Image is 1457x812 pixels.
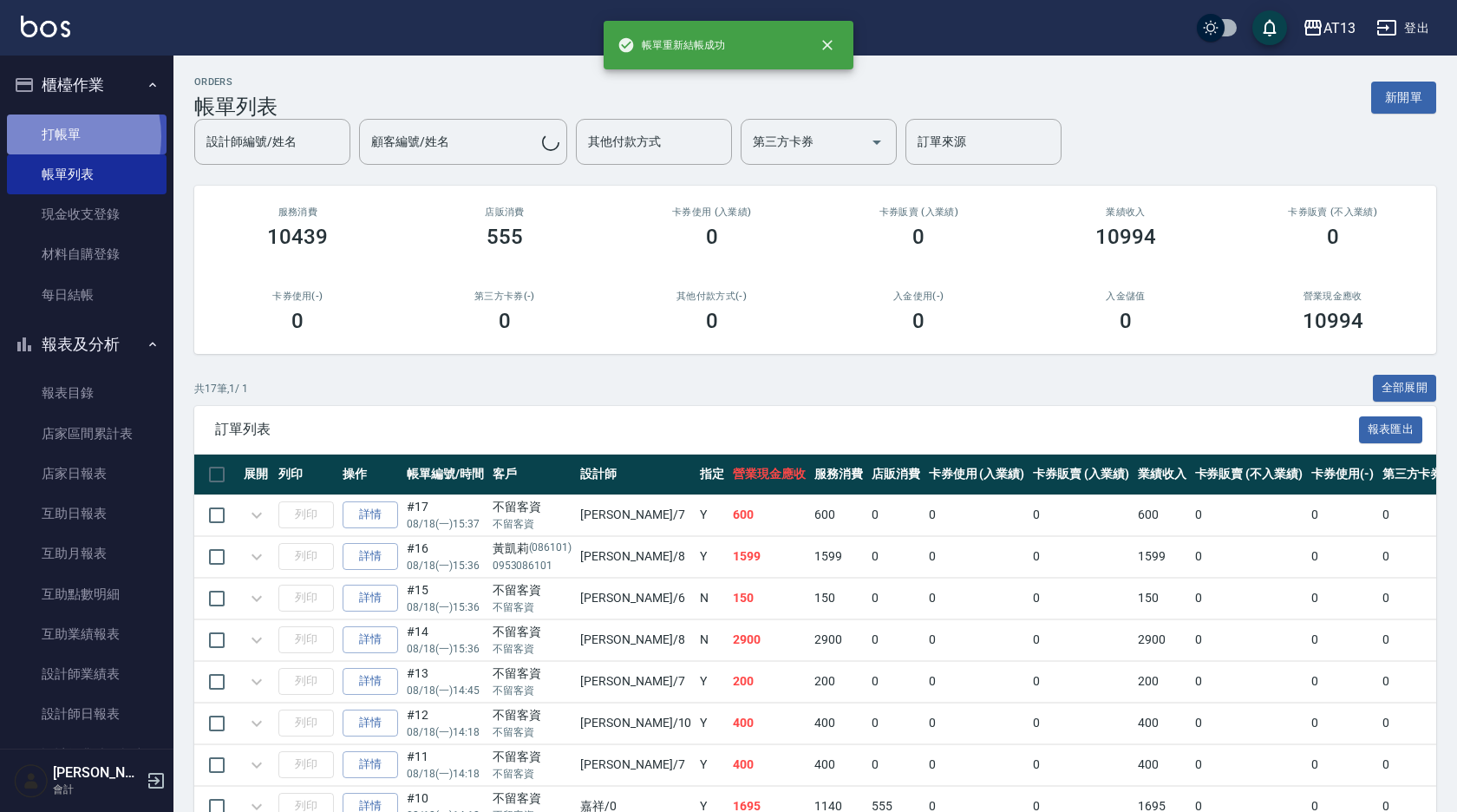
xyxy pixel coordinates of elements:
a: 報表匯出 [1359,420,1423,436]
td: 200 [728,661,810,702]
h2: 卡券販賣 (不入業績) [1250,206,1415,218]
td: 0 [1029,494,1134,535]
td: 0 [1191,703,1307,743]
td: 0 [925,703,1029,743]
a: 互助月報表 [7,534,167,573]
td: N [696,578,728,619]
button: AT13 [1296,10,1362,46]
td: #11 [402,744,488,785]
td: [PERSON_NAME] /7 [576,661,696,702]
a: 帳單列表 [7,154,167,194]
button: 報表匯出 [1359,416,1423,443]
a: 新開單 [1371,88,1436,105]
td: 2900 [810,619,867,660]
a: 設計師業績表 [7,654,167,694]
td: 600 [810,494,867,535]
p: 08/18 (一) 14:18 [407,766,484,782]
td: 0 [1191,536,1307,577]
a: 詳情 [343,585,398,612]
a: 互助點數明細 [7,574,167,614]
h3: 0 [1120,309,1132,333]
span: 帳單重新結帳成功 [617,36,725,54]
td: 0 [1307,578,1378,619]
button: Open [863,128,891,156]
h3: 10439 [267,225,328,249]
a: 互助日報表 [7,494,167,534]
td: Y [696,536,728,577]
h2: ORDERS [194,76,278,88]
a: 材料自購登錄 [7,234,167,274]
h2: 第三方卡券(-) [422,291,588,302]
td: 0 [1307,619,1378,660]
h3: 10994 [1095,225,1156,249]
th: 服務消費 [810,455,867,495]
td: 0 [867,536,925,577]
a: 詳情 [343,668,398,695]
p: (086101) [529,540,572,558]
td: 600 [1134,494,1191,535]
th: 帳單編號/時間 [402,455,488,495]
th: 卡券使用 (入業績) [925,455,1029,495]
h3: 0 [706,225,718,249]
div: 不留客資 [493,789,572,808]
td: 0 [1307,744,1378,785]
h2: 業績收入 [1043,206,1209,218]
td: 0 [1029,578,1134,619]
a: 互助業績報表 [7,614,167,654]
td: 0 [867,494,925,535]
td: 0 [867,661,925,702]
h3: 0 [912,309,925,333]
td: 0 [1029,703,1134,743]
button: save [1252,10,1287,45]
td: 0 [1307,703,1378,743]
p: 不留客資 [493,724,572,740]
p: 不留客資 [493,766,572,782]
td: [PERSON_NAME] /7 [576,744,696,785]
a: 每日結帳 [7,275,167,315]
h3: 0 [706,309,718,333]
th: 卡券販賣 (不入業績) [1191,455,1307,495]
h2: 卡券使用(-) [215,291,381,302]
button: close [808,26,846,64]
td: 0 [1029,619,1134,660]
td: 0 [1191,744,1307,785]
td: 0 [925,661,1029,702]
td: 0 [925,744,1029,785]
h2: 其他付款方式(-) [629,291,794,302]
h2: 卡券使用 (入業績) [629,206,794,218]
button: 新開單 [1371,82,1436,114]
th: 客戶 [488,455,577,495]
h3: 0 [1327,225,1339,249]
td: 0 [925,619,1029,660]
td: 0 [1307,536,1378,577]
th: 卡券販賣 (入業績) [1029,455,1134,495]
a: 詳情 [343,543,398,570]
td: 400 [810,703,867,743]
h3: 0 [291,309,304,333]
td: 0 [867,578,925,619]
td: 1599 [1134,536,1191,577]
td: 1599 [810,536,867,577]
td: Y [696,744,728,785]
td: 0 [1029,661,1134,702]
th: 指定 [696,455,728,495]
td: [PERSON_NAME] /7 [576,494,696,535]
h3: 10994 [1303,309,1363,333]
td: 0 [1191,494,1307,535]
p: 08/18 (一) 15:36 [407,558,484,573]
td: 400 [810,744,867,785]
td: Y [696,494,728,535]
a: 報表目錄 [7,373,167,413]
td: #12 [402,703,488,743]
td: 0 [867,744,925,785]
td: 0 [925,494,1029,535]
td: 0 [867,619,925,660]
img: Logo [21,16,70,37]
th: 設計師 [576,455,696,495]
p: 不留客資 [493,599,572,615]
td: [PERSON_NAME] /10 [576,703,696,743]
img: Person [14,763,49,798]
div: 不留客資 [493,498,572,516]
div: 黃凱莉 [493,540,572,558]
a: 店家區間累計表 [7,414,167,454]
